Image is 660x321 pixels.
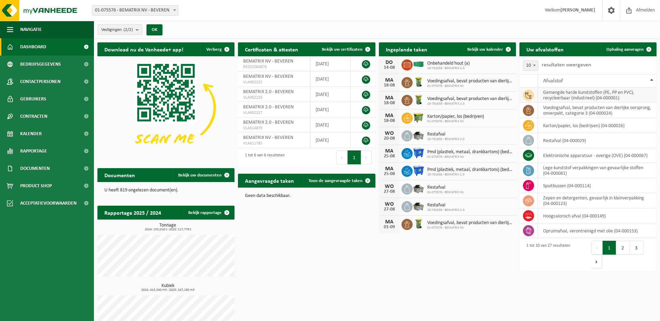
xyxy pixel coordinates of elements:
[413,129,424,141] img: WB-5000-GAL-GY-01
[413,147,424,159] img: WB-1100-HPE-BE-01
[382,166,396,172] div: MA
[310,102,351,117] td: [DATE]
[427,132,464,137] span: Restafval
[427,96,512,102] span: Voedingsafval, bevat producten van dierlijke oorsprong, onverpakt, categorie 3
[243,125,305,131] span: VLA614879
[538,163,657,178] td: lege kunststof verpakkingen van gevaarlijke stoffen (04-000081)
[427,149,512,155] span: Pmd (plastiek, metaal, drankkartons) (bedrijven)
[427,84,512,88] span: 01-075576 - BEMATRIX NV
[606,47,644,52] span: Ophaling aanvragen
[243,110,305,116] span: VLA902227
[124,27,133,32] count: (2/2)
[591,255,602,269] button: Next
[20,56,61,73] span: Bedrijfsgegevens
[97,56,234,159] img: Download de VHEPlus App
[427,203,464,208] span: Restafval
[427,155,512,159] span: 01-075576 - BEMATRIX NV
[382,207,396,212] div: 27-08
[427,173,512,177] span: 10-761638 - BEMATRIX 2.0
[538,148,657,163] td: elektronische apparatuur - overige (OVE) (04-000067)
[427,102,512,106] span: 10-761638 - BEMATRIX 2.0
[601,42,656,56] a: Ophaling aanvragen
[101,228,234,231] span: 2024: 153,016 t - 2025: 117,779 t
[97,168,142,182] h2: Documenten
[243,64,305,70] span: RED25004870
[245,194,368,198] p: Geen data beschikbaar.
[427,61,470,66] span: Onbehandeld hout (a)
[310,117,351,133] td: [DATE]
[92,5,178,16] span: 01-075576 - BEMATRIX NV - BEVEREN
[316,42,375,56] a: Bekijk uw certificaten
[310,133,351,148] td: [DATE]
[538,223,657,238] td: opruimafval, verontreinigd met olie (04-000153)
[322,47,363,52] span: Bekijk uw certificaten
[382,101,396,106] div: 18-08
[427,66,470,71] span: 10-761638 - BEMATRIX 2.0
[427,220,512,226] span: Voedingsafval, bevat producten van dierlijke oorsprong, onverpakt, categorie 3
[97,24,142,35] button: Vestigingen(2/2)
[243,141,305,146] span: VLA611785
[413,94,424,106] img: WB-0140-HPE-GN-50
[382,189,396,194] div: 27-08
[310,56,351,72] td: [DATE]
[427,114,484,120] span: Karton/papier, los (bedrijven)
[382,136,396,141] div: 20-08
[310,87,351,102] td: [DATE]
[538,88,657,103] td: gemengde harde kunststoffen (PE, PP en PVC), recycleerbaar (industrieel) (04-000001)
[560,8,595,13] strong: [PERSON_NAME]
[538,178,657,193] td: spuitbussen (04-000114)
[243,105,294,110] span: BEMATRIX 2.0 - BEVEREN
[20,177,52,195] span: Product Shop
[462,42,515,56] a: Bekijk uw kalender
[413,200,424,212] img: WB-5000-GAL-GY-01
[101,25,133,35] span: Vestigingen
[523,60,538,71] span: 10
[97,42,190,56] h2: Download nu de Vanheede+ app!
[382,83,396,88] div: 18-08
[20,160,50,177] span: Documenten
[413,61,424,67] img: HK-XC-40-GN-00
[538,118,657,133] td: karton/papier, los (bedrijven) (04-000026)
[427,120,484,124] span: 01-075576 - BEMATRIX NV
[104,188,228,193] p: U heeft 819 ongelezen document(en).
[20,90,46,108] span: Gebruikers
[20,142,47,160] span: Rapportage
[243,95,305,100] span: VLA902226
[238,42,305,56] h2: Certificaten & attesten
[243,59,293,64] span: BEMATRIX NV - BEVEREN
[20,38,46,56] span: Dashboard
[427,185,464,190] span: Restafval
[382,148,396,154] div: MA
[413,165,424,176] img: WB-1100-HPE-BE-01
[173,168,234,182] a: Bekijk uw documenten
[382,201,396,207] div: WO
[101,283,234,292] h3: Kubiek
[427,137,464,141] span: 10-761638 - BEMATRIX 2.0
[542,62,591,68] label: resultaten weergeven
[413,218,424,230] img: WB-0140-HPE-GN-50
[591,241,603,255] button: Previous
[101,288,234,292] span: 2024: 413,340 m3 - 2025: 247,180 m3
[382,118,396,123] div: 18-08
[379,42,434,56] h2: Ingeplande taken
[243,89,294,94] span: BEMATRIX 2.0 - BEVEREN
[616,241,630,255] button: 2
[183,206,234,220] a: Bekijk rapportage
[303,174,375,188] a: Toon de aangevraagde taken
[427,226,512,230] span: 01-075576 - BEMATRIX NV
[538,208,657,223] td: hoogcalorisch afval (04-000149)
[20,108,47,125] span: Contracten
[348,150,361,164] button: 1
[361,150,372,164] button: Next
[519,42,571,56] h2: Uw afvalstoffen
[382,219,396,225] div: MA
[427,167,512,173] span: Pmd (plastiek, metaal, drankkartons) (bedrijven)
[382,172,396,176] div: 25-08
[538,103,657,118] td: voedingsafval, bevat producten van dierlijke oorsprong, onverpakt, categorie 3 (04-000024)
[382,154,396,159] div: 25-08
[310,72,351,87] td: [DATE]
[243,135,293,140] span: BEMATRIX NV - BEVEREN
[382,65,396,70] div: 14-08
[413,182,424,194] img: WB-5000-GAL-GY-01
[467,47,503,52] span: Bekijk uw kalender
